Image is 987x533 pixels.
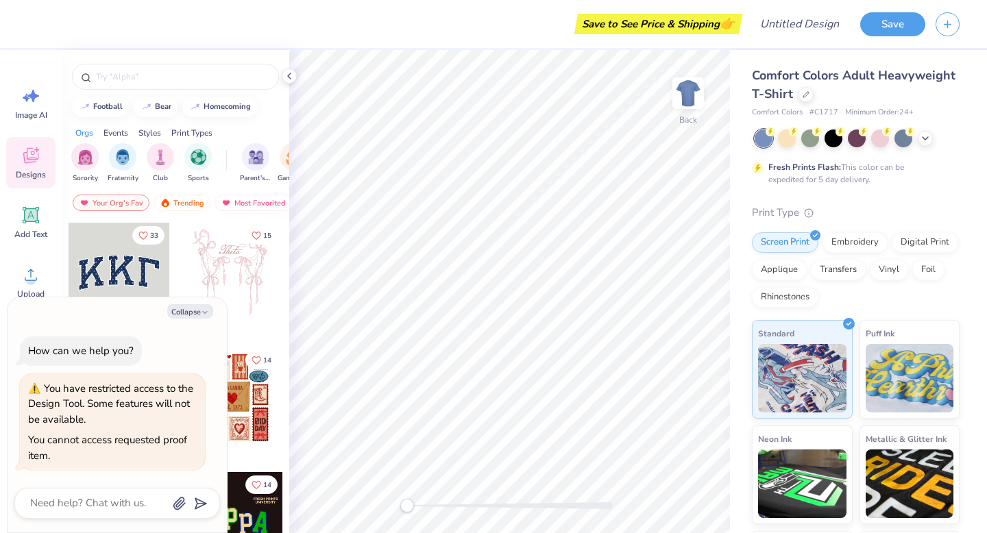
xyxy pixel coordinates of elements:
img: trend_line.gif [141,103,152,111]
span: Standard [758,326,794,340]
div: You cannot access requested proof item. [28,433,187,462]
input: Try "Alpha" [95,70,270,84]
span: Parent's Weekend [240,173,271,184]
div: This color can be expedited for 5 day delivery. [768,161,937,186]
div: Orgs [75,127,93,139]
button: filter button [240,143,271,184]
div: Print Type [752,205,960,221]
img: Club Image [153,149,168,165]
div: filter for Club [147,143,174,184]
span: Club [153,173,168,184]
div: football [93,103,123,110]
div: bear [155,103,171,110]
img: Back [674,79,702,107]
button: filter button [278,143,309,184]
div: Transfers [811,260,866,280]
span: 14 [263,482,271,488]
div: Print Types [171,127,212,139]
img: trend_line.gif [80,103,90,111]
div: Events [103,127,128,139]
div: Foil [912,260,945,280]
div: You have restricted access to the Design Tool. Some features will not be available. [28,382,193,426]
span: Image AI [15,110,47,121]
span: Game Day [278,173,309,184]
div: Digital Print [892,232,958,253]
button: homecoming [182,97,257,117]
div: filter for Sports [184,143,212,184]
div: homecoming [204,103,251,110]
button: football [72,97,129,117]
span: 14 [263,357,271,364]
img: Fraternity Image [115,149,130,165]
span: Puff Ink [866,326,894,340]
button: Like [245,351,278,369]
div: Accessibility label [400,499,414,512]
img: trending.gif [160,198,171,208]
img: trend_line.gif [190,103,201,111]
div: Trending [154,195,210,211]
img: most_fav.gif [79,198,90,208]
button: bear [134,97,178,117]
div: Screen Print [752,232,818,253]
span: Neon Ink [758,432,792,446]
div: Back [679,114,697,126]
button: filter button [147,143,174,184]
img: Standard [758,344,846,412]
span: 15 [263,232,271,239]
div: How can we help you? [28,344,134,358]
div: Styles [138,127,161,139]
span: 33 [150,232,158,239]
input: Untitled Design [749,10,850,38]
div: Vinyl [870,260,908,280]
span: Fraternity [108,173,138,184]
div: filter for Game Day [278,143,309,184]
button: Collapse [167,304,213,319]
button: Like [245,475,278,494]
button: Like [132,226,164,245]
span: Metallic & Glitter Ink [866,432,947,446]
strong: Fresh Prints Flash: [768,162,841,173]
img: Metallic & Glitter Ink [866,449,954,518]
div: Embroidery [822,232,888,253]
span: Sports [188,173,209,184]
button: Save [860,12,925,36]
button: filter button [71,143,99,184]
button: filter button [108,143,138,184]
span: Designs [16,169,46,180]
img: most_fav.gif [221,198,232,208]
span: Comfort Colors Adult Heavyweight T-Shirt [752,67,955,102]
img: Neon Ink [758,449,846,518]
span: Comfort Colors [752,107,803,119]
span: Sorority [73,173,98,184]
div: filter for Parent's Weekend [240,143,271,184]
div: filter for Fraternity [108,143,138,184]
span: Minimum Order: 24 + [845,107,914,119]
button: filter button [184,143,212,184]
div: Applique [752,260,807,280]
img: Sports Image [191,149,206,165]
div: filter for Sorority [71,143,99,184]
span: 👉 [720,15,735,32]
div: Save to See Price & Shipping [578,14,739,34]
img: Parent's Weekend Image [248,149,264,165]
button: Like [245,226,278,245]
div: Most Favorited [215,195,292,211]
span: # C1717 [809,107,838,119]
img: Puff Ink [866,344,954,412]
img: Game Day Image [286,149,302,165]
div: Your Org's Fav [73,195,149,211]
span: Add Text [14,229,47,240]
img: Sorority Image [77,149,93,165]
div: Rhinestones [752,287,818,308]
span: Upload [17,288,45,299]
